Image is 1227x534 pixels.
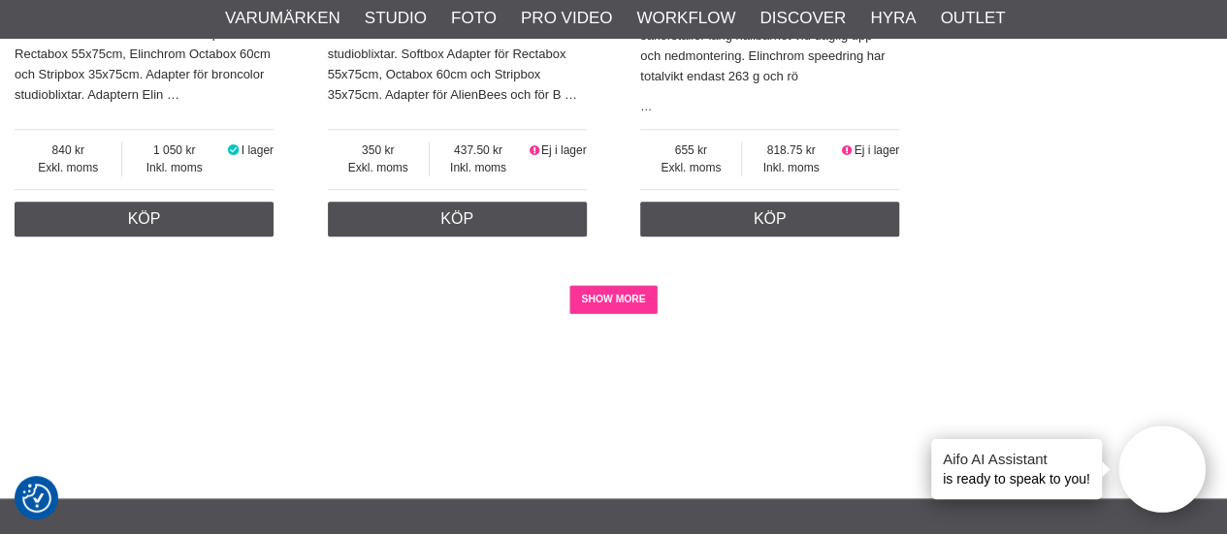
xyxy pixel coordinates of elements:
[430,141,527,159] span: 437.50
[640,202,899,236] a: Köp
[759,6,846,31] a: Discover
[430,159,527,176] span: Inkl. moms
[15,4,274,105] p: Elinchrom Rotalux Go Adapterring passande broncolor studioblixtar. Softbox Adapter för Rectabox 5...
[565,87,577,102] a: …
[15,159,121,176] span: Exkl. moms
[328,4,587,105] p: Elinchrom Rotalux Go Adapater passande Alien Bees studioblixtar och Balcar studioblixtar. Softbox...
[569,285,658,314] a: SHOW MORE
[225,6,340,31] a: Varumärken
[15,202,274,236] a: Köp
[840,143,855,157] i: Ej i lager
[940,6,1005,31] a: Outlet
[451,6,497,31] a: Foto
[870,6,916,31] a: Hyra
[943,449,1090,469] h4: Aifo AI Assistant
[15,141,121,159] span: 840
[226,143,242,157] i: I lager
[742,141,839,159] span: 818.75
[527,143,541,157] i: Ej i lager
[931,439,1102,499] div: is ready to speak to you!
[242,143,274,157] span: I lager
[122,159,225,176] span: Inkl. moms
[22,481,51,516] button: Samtyckesinställningar
[122,141,225,159] span: 1 050
[541,143,587,157] span: Ej i lager
[521,6,612,31] a: Pro Video
[640,141,741,159] span: 655
[742,159,839,176] span: Inkl. moms
[640,100,652,113] a: …
[328,141,429,159] span: 350
[365,6,427,31] a: Studio
[640,159,741,176] span: Exkl. moms
[328,159,429,176] span: Exkl. moms
[167,87,179,102] a: …
[854,143,899,157] span: Ej i lager
[22,484,51,513] img: Revisit consent button
[636,6,735,31] a: Workflow
[328,202,587,236] a: Köp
